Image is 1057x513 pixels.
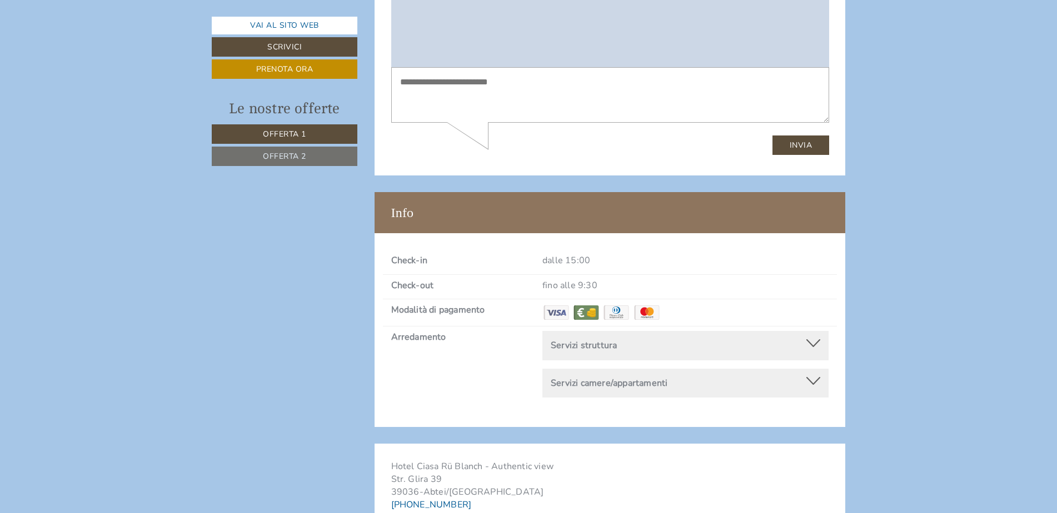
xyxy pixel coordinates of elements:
[602,304,630,321] img: Diners Club
[192,8,246,27] div: martedì
[391,304,485,316] label: Modalità di pagamento
[391,473,442,485] span: Str. Glira 39
[542,304,570,321] img: Visa
[212,17,357,34] a: Vai al sito web
[391,499,472,511] a: [PHONE_NUMBER]
[375,192,846,233] div: Info
[17,54,172,62] small: 10:41
[391,254,428,267] label: Check-in
[534,254,837,267] div: dalle 15:00
[534,279,837,292] div: fino alle 9:30
[423,486,544,498] span: Abtei/[GEOGRAPHIC_DATA]
[381,293,438,312] button: Invia
[263,129,306,139] span: Offerta 1
[212,59,357,79] a: Prenota ora
[391,486,420,498] span: 39036
[263,151,306,162] span: Offerta 2
[551,339,617,351] b: Servizi struttura
[391,279,434,292] label: Check-out
[391,460,554,472] span: Hotel Ciasa Rü Blanch - Authentic view
[212,37,357,57] a: Scrivici
[572,304,600,321] img: Contanti
[551,377,667,389] b: Servizi camere/appartamenti
[212,98,357,119] div: Le nostre offerte
[633,304,661,321] img: Maestro
[391,331,446,344] label: Arredamento
[8,30,178,64] div: Buon giorno, come possiamo aiutarla?
[17,32,172,41] div: Hotel Ciasa Rü Blanch - Authentic view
